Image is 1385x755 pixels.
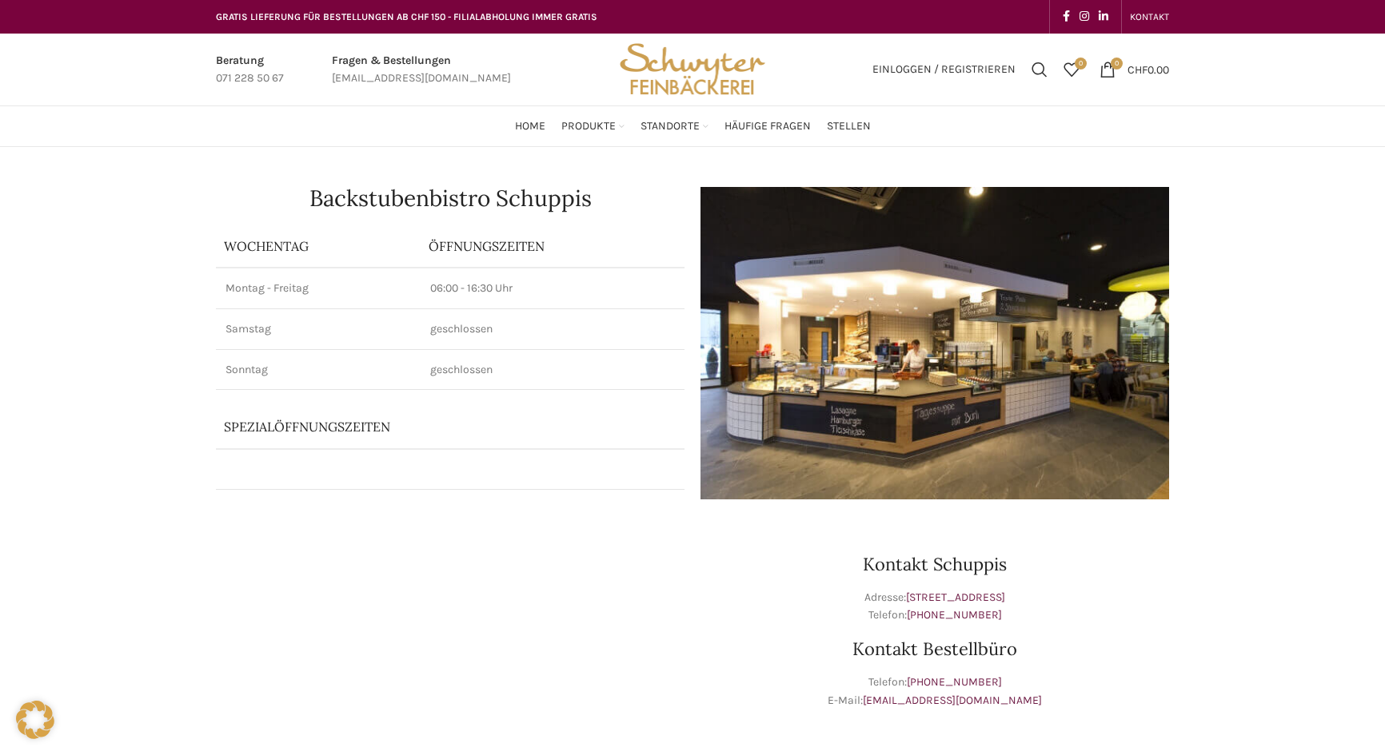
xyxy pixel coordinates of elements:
[1094,6,1113,28] a: Linkedin social link
[641,119,700,134] span: Standorte
[827,119,871,134] span: Stellen
[430,321,675,337] p: geschlossen
[614,62,771,75] a: Site logo
[216,187,685,209] h1: Backstubenbistro Schuppis
[430,280,675,296] p: 06:00 - 16:30 Uhr
[700,674,1169,709] p: Telefon: E-Mail:
[724,110,811,142] a: Häufige Fragen
[1056,54,1088,85] a: 0
[1111,58,1123,70] span: 0
[1056,54,1088,85] div: Meine Wunschliste
[907,608,1002,622] a: [PHONE_NUMBER]
[208,110,1177,142] div: Main navigation
[724,119,811,134] span: Häufige Fragen
[1075,6,1094,28] a: Instagram social link
[700,640,1169,658] h3: Kontakt Bestellbüro
[561,119,616,134] span: Produkte
[1130,1,1169,33] a: KONTAKT
[216,515,685,755] iframe: schwyter schuppis
[827,110,871,142] a: Stellen
[226,321,411,337] p: Samstag
[1122,1,1177,33] div: Secondary navigation
[226,362,411,378] p: Sonntag
[224,237,413,255] p: Wochentag
[641,110,708,142] a: Standorte
[1024,54,1056,85] a: Suchen
[332,52,511,88] a: Infobox link
[429,237,677,255] p: ÖFFNUNGSZEITEN
[1128,62,1148,76] span: CHF
[1058,6,1075,28] a: Facebook social link
[1128,62,1169,76] bdi: 0.00
[515,119,545,134] span: Home
[216,11,597,22] span: GRATIS LIEFERUNG FÜR BESTELLUNGEN AB CHF 150 - FILIALABHOLUNG IMMER GRATIS
[1075,58,1087,70] span: 0
[700,589,1169,625] p: Adresse: Telefon:
[906,590,1005,604] a: [STREET_ADDRESS]
[907,675,1002,689] a: [PHONE_NUMBER]
[224,418,599,435] p: Spezialöffnungszeiten
[430,362,675,378] p: geschlossen
[226,280,411,296] p: Montag - Freitag
[700,555,1169,573] h3: Kontakt Schuppis
[216,52,284,88] a: Infobox link
[864,54,1024,85] a: Einloggen / Registrieren
[872,64,1016,75] span: Einloggen / Registrieren
[561,110,625,142] a: Produkte
[1130,11,1169,22] span: KONTAKT
[1092,54,1177,85] a: 0 CHF0.00
[515,110,545,142] a: Home
[614,34,771,105] img: Bäckerei Schwyter
[863,693,1042,707] a: [EMAIL_ADDRESS][DOMAIN_NAME]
